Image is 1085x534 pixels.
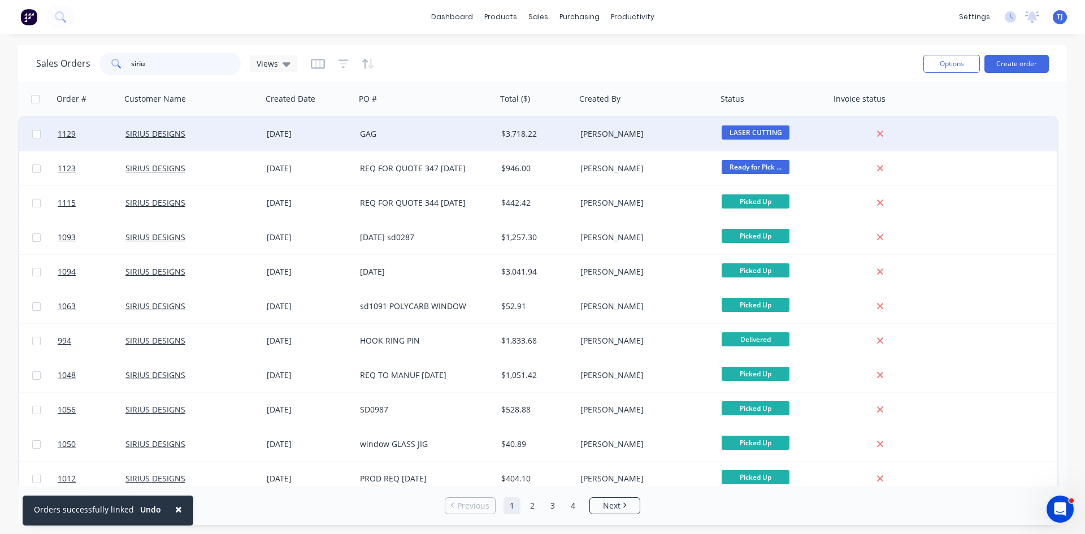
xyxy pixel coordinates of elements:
a: 1093 [58,220,125,254]
a: SIRIUS DESIGNS [125,197,185,208]
span: Views [257,58,278,70]
span: Picked Up [722,298,789,312]
div: [PERSON_NAME] [580,232,706,243]
span: Picked Up [722,401,789,415]
div: [PERSON_NAME] [580,266,706,277]
div: [DATE] [267,370,351,381]
span: LASER CUTTING [722,125,789,140]
div: [PERSON_NAME] [580,473,706,484]
div: [DATE] [360,266,485,277]
div: $52.91 [501,301,568,312]
a: SIRIUS DESIGNS [125,128,185,139]
div: $1,051.42 [501,370,568,381]
div: Created Date [266,93,315,105]
button: Options [923,55,980,73]
iframe: Intercom live chat [1047,496,1074,523]
span: 1063 [58,301,76,312]
span: Picked Up [722,263,789,277]
span: Next [603,500,620,511]
div: [DATE] [267,197,351,209]
a: Page 1 is your current page [504,497,520,514]
div: [PERSON_NAME] [580,335,706,346]
a: 1048 [58,358,125,392]
a: 1050 [58,427,125,461]
div: [PERSON_NAME] [580,404,706,415]
ul: Pagination [440,497,645,514]
a: 1123 [58,151,125,185]
a: 1129 [58,117,125,151]
a: 1063 [58,289,125,323]
a: SIRIUS DESIGNS [125,266,185,277]
div: [PERSON_NAME] [580,197,706,209]
a: SIRIUS DESIGNS [125,439,185,449]
div: [DATE] [267,473,351,484]
a: 1115 [58,186,125,220]
span: 1012 [58,473,76,484]
span: Previous [457,500,489,511]
input: Search... [131,53,241,75]
a: 1094 [58,255,125,289]
div: productivity [605,8,660,25]
div: PROD REQ [DATE] [360,473,485,484]
span: TJ [1057,12,1063,22]
div: sales [523,8,554,25]
div: $404.10 [501,473,568,484]
span: × [175,501,182,517]
div: $40.89 [501,439,568,450]
div: $946.00 [501,163,568,174]
div: [DATE] [267,163,351,174]
div: [DATE] [267,335,351,346]
span: 1123 [58,163,76,174]
span: Picked Up [722,367,789,381]
span: 1056 [58,404,76,415]
div: $1,833.68 [501,335,568,346]
div: REQ FOR QUOTE 347 [DATE] [360,163,485,174]
div: products [479,8,523,25]
span: Picked Up [722,229,789,243]
button: Undo [134,501,167,518]
span: 1129 [58,128,76,140]
div: $3,041.94 [501,266,568,277]
div: [DATE] [267,404,351,415]
a: Page 2 [524,497,541,514]
span: Ready for Pick ... [722,160,789,174]
a: SIRIUS DESIGNS [125,232,185,242]
a: 994 [58,324,125,358]
div: GAG [360,128,485,140]
span: 1050 [58,439,76,450]
div: purchasing [554,8,605,25]
span: Picked Up [722,194,789,209]
a: 1012 [58,462,125,496]
a: Page 3 [544,497,561,514]
span: Picked Up [722,436,789,450]
h1: Sales Orders [36,58,90,69]
a: SIRIUS DESIGNS [125,370,185,380]
div: [DATE] sd0287 [360,232,485,243]
div: REQ FOR QUOTE 344 [DATE] [360,197,485,209]
span: 1093 [58,232,76,243]
div: [DATE] [267,266,351,277]
div: SD0987 [360,404,485,415]
div: Total ($) [500,93,530,105]
div: [PERSON_NAME] [580,439,706,450]
a: SIRIUS DESIGNS [125,404,185,415]
div: Status [721,93,744,105]
div: [PERSON_NAME] [580,301,706,312]
div: [PERSON_NAME] [580,163,706,174]
img: Factory [20,8,37,25]
div: HOOK RING PIN [360,335,485,346]
a: SIRIUS DESIGNS [125,473,185,484]
div: Order # [57,93,86,105]
div: sd1091 POLYCARB WINDOW [360,301,485,312]
button: Create order [984,55,1049,73]
span: 1115 [58,197,76,209]
div: PO # [359,93,377,105]
div: REQ TO MANUF [DATE] [360,370,485,381]
div: $528.88 [501,404,568,415]
div: Orders successfully linked [34,503,134,515]
div: Created By [579,93,620,105]
div: Customer Name [124,93,186,105]
div: settings [953,8,996,25]
span: 994 [58,335,71,346]
button: Close [164,496,193,523]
